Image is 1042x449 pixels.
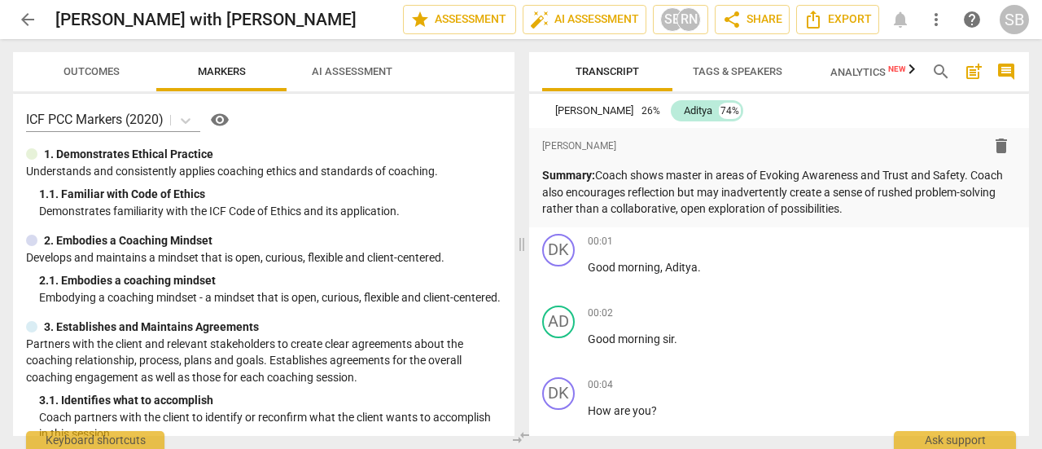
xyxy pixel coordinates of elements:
[618,261,660,274] span: morning
[588,332,618,346] span: Good
[576,65,639,77] span: Transcript
[618,332,663,346] span: morning
[210,110,230,130] span: visibility
[26,336,501,386] p: Partners with the client and relevant stakeholders to create clear agreements about the coaching ...
[410,10,430,29] span: star
[542,234,575,266] div: Change speaker
[555,103,633,119] div: [PERSON_NAME]
[665,261,698,274] span: Aditya
[200,107,233,133] a: Help
[993,59,1019,85] button: Show/Hide comments
[931,62,951,81] span: search
[660,7,685,32] div: SB
[722,10,742,29] span: share
[198,65,246,77] span: Markers
[715,5,790,34] button: Share
[523,5,646,34] button: AI Assessment
[26,431,164,449] div: Keyboard shortcuts
[992,136,1011,156] span: delete
[207,107,233,133] button: Help
[39,409,501,442] p: Coach partners with the client to identify or reconfirm what the client wants to accomplish in th...
[928,59,954,85] button: Search
[698,261,701,274] span: .
[894,431,1016,449] div: Ask support
[530,10,549,29] span: auto_fix_high
[39,186,501,203] div: 1. 1. Familiar with Code of Ethics
[542,167,1016,218] p: Coach shows master in areas of Evoking Awareness and Trust and Safety. Coach also encourages refl...
[312,65,392,77] span: AI Assessment
[803,10,872,29] span: Export
[964,62,983,81] span: post_add
[588,378,613,392] span: 00:04
[957,5,987,34] a: Help
[1000,5,1029,34] button: SB
[633,404,651,417] span: you
[542,306,575,338] div: Change speaker
[55,10,357,30] h2: [PERSON_NAME] with [PERSON_NAME]
[674,332,677,346] span: .
[588,404,614,417] span: How
[722,10,782,29] span: Share
[542,169,595,182] strong: Summary:
[676,7,701,32] div: RN
[684,103,712,119] div: Aditya
[640,103,662,119] div: 26%
[39,392,501,409] div: 3. 1. Identifies what to accomplish
[542,139,616,153] span: [PERSON_NAME]
[26,249,501,266] p: Develops and maintains a mindset that is open, curious, flexible and client-centered.
[39,272,501,289] div: 2. 1. Embodies a coaching mindset
[614,404,633,417] span: are
[719,103,741,119] div: 74%
[926,10,946,29] span: more_vert
[660,261,665,274] span: ,
[693,65,782,77] span: Tags & Speakers
[653,5,708,34] button: SBRN
[26,110,164,129] p: ICF PCC Markers (2020)
[663,332,674,346] span: sir
[796,5,879,34] button: Export
[888,64,906,73] span: New
[63,65,120,77] span: Outcomes
[403,5,516,34] button: Assessment
[26,163,501,180] p: Understands and consistently applies coaching ethics and standards of coaching.
[961,59,987,85] button: Add summary
[530,10,639,29] span: AI Assessment
[44,146,213,163] p: 1. Demonstrates Ethical Practice
[830,66,906,78] span: Analytics
[588,235,613,249] span: 00:01
[44,232,212,249] p: 2. Embodies a Coaching Mindset
[39,289,501,306] p: Embodying a coaching mindset - a mindset that is open, curious, flexible and client-centered.
[410,10,509,29] span: Assessment
[44,319,259,336] p: 3. Establishes and Maintains Agreements
[542,377,575,410] div: Change speaker
[962,10,982,29] span: help
[39,203,501,220] p: Demonstrates familiarity with the ICF Code of Ethics and its application.
[588,306,613,320] span: 00:02
[588,261,618,274] span: Good
[651,404,657,417] span: ?
[996,62,1016,81] span: comment
[18,10,37,29] span: arrow_back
